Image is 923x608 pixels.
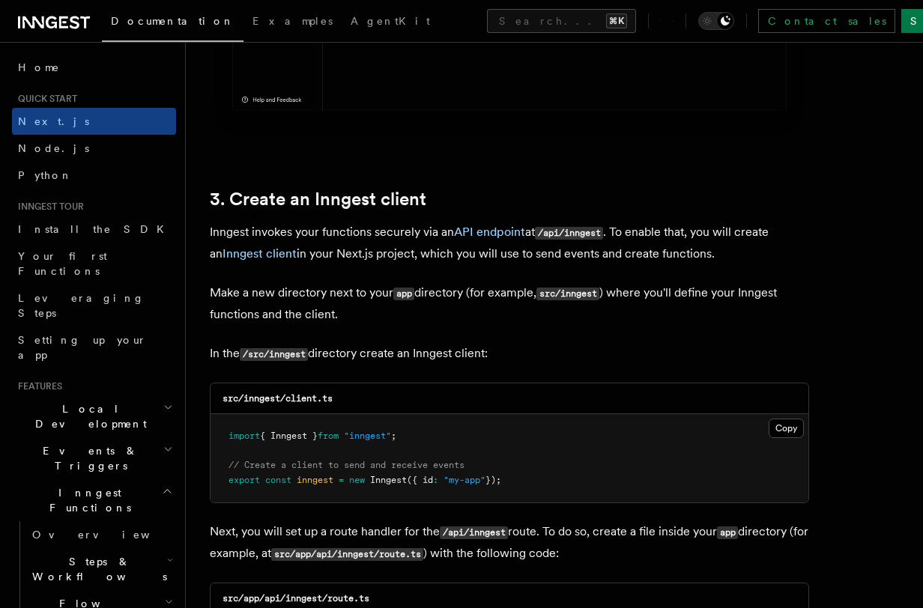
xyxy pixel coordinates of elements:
[407,475,433,485] span: ({ id
[12,437,176,479] button: Events & Triggers
[393,288,414,300] code: app
[536,288,599,300] code: src/inngest
[12,380,62,392] span: Features
[111,15,234,27] span: Documentation
[223,246,297,261] a: Inngest client
[210,521,809,565] p: Next, you will set up a route handler for the route. To do so, create a file inside your director...
[351,15,430,27] span: AgentKit
[12,135,176,162] a: Node.js
[12,243,176,285] a: Your first Functions
[12,285,176,326] a: Leveraging Steps
[260,431,318,441] span: { Inngest }
[265,475,291,485] span: const
[229,460,464,470] span: // Create a client to send and receive events
[12,326,176,368] a: Setting up your app
[769,419,804,438] button: Copy
[391,431,396,441] span: ;
[535,227,603,240] code: /api/inngest
[271,548,423,561] code: src/app/api/inngest/route.ts
[12,162,176,189] a: Python
[12,485,162,515] span: Inngest Functions
[229,431,260,441] span: import
[318,431,339,441] span: from
[433,475,438,485] span: :
[32,529,187,541] span: Overview
[18,250,107,277] span: Your first Functions
[342,4,439,40] a: AgentKit
[18,142,89,154] span: Node.js
[223,393,333,404] code: src/inngest/client.ts
[18,223,173,235] span: Install the SDK
[210,343,809,365] p: In the directory create an Inngest client:
[12,201,84,213] span: Inngest tour
[12,401,163,431] span: Local Development
[12,443,163,473] span: Events & Triggers
[252,15,333,27] span: Examples
[758,9,895,33] a: Contact sales
[26,521,176,548] a: Overview
[339,475,344,485] span: =
[12,108,176,135] a: Next.js
[444,475,485,485] span: "my-app"
[223,593,369,604] code: src/app/api/inngest/route.ts
[297,475,333,485] span: inngest
[487,9,636,33] button: Search...⌘K
[717,526,738,539] code: app
[485,475,501,485] span: });
[18,334,147,361] span: Setting up your app
[18,60,60,75] span: Home
[12,93,77,105] span: Quick start
[344,431,391,441] span: "inngest"
[18,169,73,181] span: Python
[698,12,734,30] button: Toggle dark mode
[243,4,342,40] a: Examples
[210,222,809,264] p: Inngest invokes your functions securely via an at . To enable that, you will create an in your Ne...
[210,282,809,325] p: Make a new directory next to your directory (for example, ) where you'll define your Inngest func...
[210,189,426,210] a: 3. Create an Inngest client
[370,475,407,485] span: Inngest
[12,395,176,437] button: Local Development
[12,216,176,243] a: Install the SDK
[26,554,167,584] span: Steps & Workflows
[18,292,145,319] span: Leveraging Steps
[240,348,308,361] code: /src/inngest
[102,4,243,42] a: Documentation
[229,475,260,485] span: export
[440,526,508,539] code: /api/inngest
[12,479,176,521] button: Inngest Functions
[606,13,627,28] kbd: ⌘K
[26,548,176,590] button: Steps & Workflows
[349,475,365,485] span: new
[12,54,176,81] a: Home
[18,115,89,127] span: Next.js
[454,225,525,239] a: API endpoint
